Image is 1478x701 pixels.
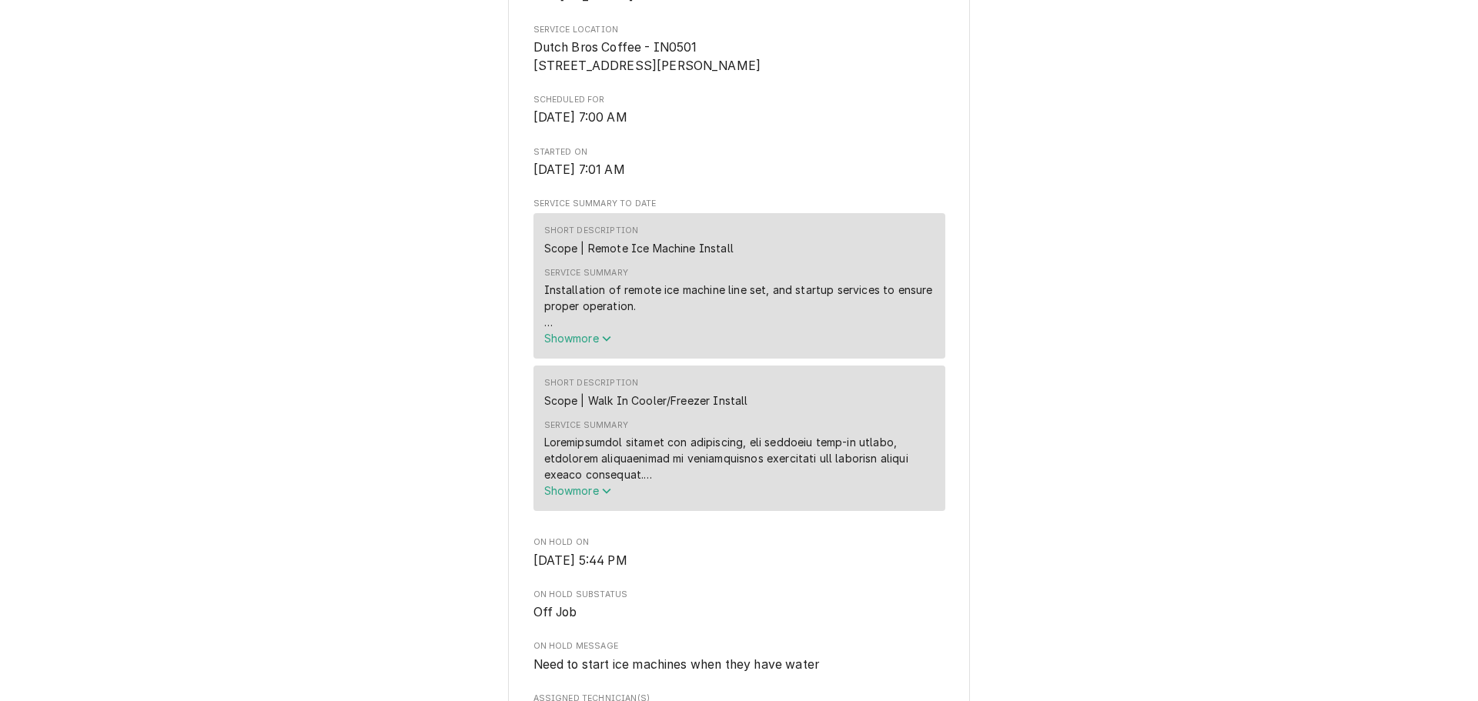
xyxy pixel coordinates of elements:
span: On Hold On [533,552,945,570]
span: Started On [533,146,945,159]
span: Scheduled For [533,108,945,127]
span: On Hold Message [533,640,945,653]
div: Started On [533,146,945,179]
div: On Hold Message [533,640,945,673]
div: Short Description [544,225,639,237]
div: Service Summary [544,267,628,279]
button: Showmore [544,330,935,346]
div: Installation of remote ice machine line set, and startup services to ensure proper operation. CSI... [544,282,935,330]
div: On Hold On [533,536,945,569]
span: Dutch Bros Coffee - IN0501 [STREET_ADDRESS][PERSON_NAME] [533,40,761,73]
span: Service Summary To Date [533,198,945,210]
div: Service Location [533,24,945,75]
button: Showmore [544,482,935,499]
div: Loremipsumdol sitamet con adipiscing, eli seddoeiu temp-in utlabo, etdolorem aliquaenimad mi veni... [544,434,935,482]
span: Started On [533,161,945,179]
div: On Hold SubStatus [533,589,945,622]
span: On Hold SubStatus [533,589,945,601]
span: Service Location [533,38,945,75]
div: Service Summary To Date [533,198,945,518]
span: [DATE] 7:00 AM [533,110,627,125]
span: Off Job [533,605,577,619]
span: [DATE] 5:44 PM [533,553,627,568]
div: Short Description [544,377,639,389]
div: Scope | Walk In Cooler/Freezer Install [544,392,748,409]
div: Service Summary [533,213,945,518]
span: Need to start ice machines when they have water [533,657,820,672]
span: Show more [544,332,612,345]
span: On Hold On [533,536,945,549]
div: Scheduled For [533,94,945,127]
span: Scheduled For [533,94,945,106]
span: [DATE] 7:01 AM [533,162,625,177]
div: Service Summary [544,419,628,432]
span: On Hold SubStatus [533,603,945,622]
div: Scope | Remote Ice Machine Install [544,240,734,256]
span: Show more [544,484,612,497]
span: On Hold Message [533,656,945,674]
span: Service Location [533,24,945,36]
